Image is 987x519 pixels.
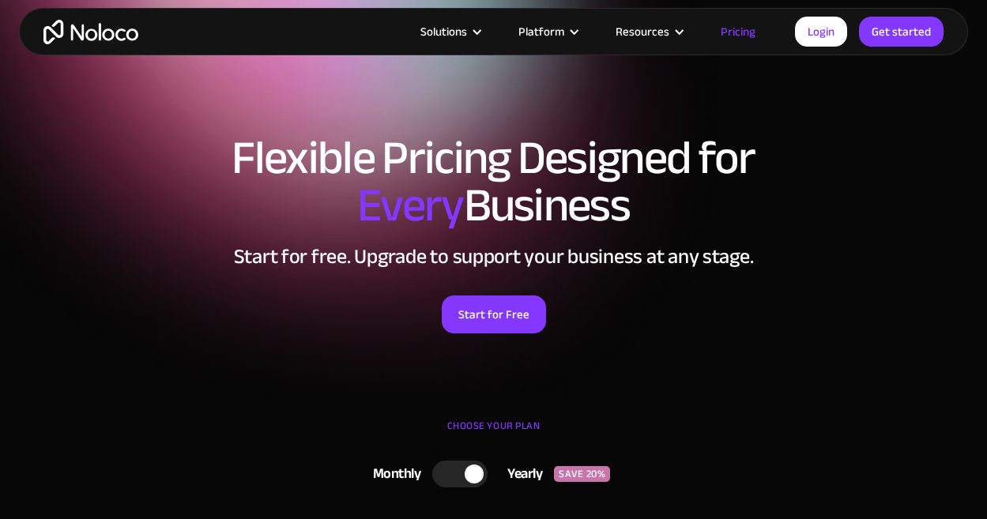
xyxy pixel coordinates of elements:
[859,17,944,47] a: Get started
[16,414,971,453] div: CHOOSE YOUR PLAN
[43,20,138,44] a: home
[357,161,464,250] span: Every
[442,295,546,333] a: Start for Free
[499,21,596,42] div: Platform
[795,17,847,47] a: Login
[701,21,775,42] a: Pricing
[16,134,971,229] h1: Flexible Pricing Designed for Business
[616,21,669,42] div: Resources
[554,466,610,482] div: SAVE 20%
[353,462,433,486] div: Monthly
[16,245,971,269] h2: Start for free. Upgrade to support your business at any stage.
[420,21,467,42] div: Solutions
[488,462,554,486] div: Yearly
[401,21,499,42] div: Solutions
[518,21,564,42] div: Platform
[596,21,701,42] div: Resources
